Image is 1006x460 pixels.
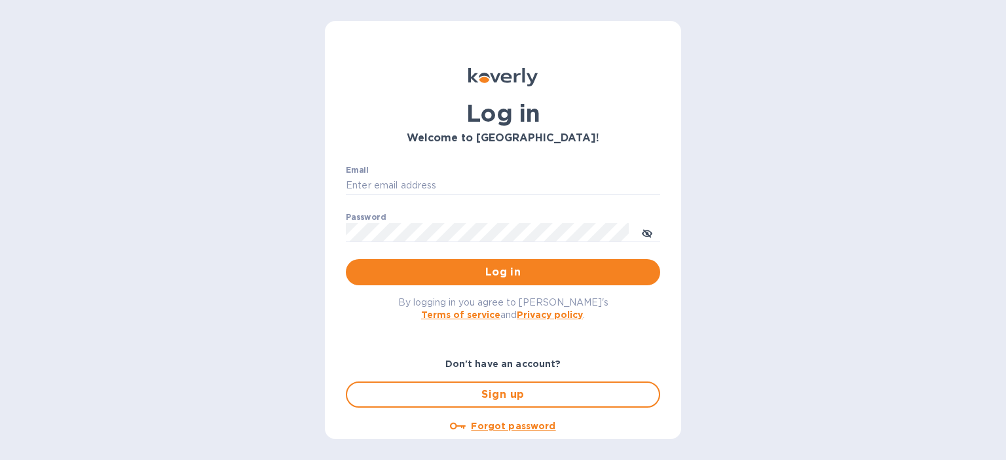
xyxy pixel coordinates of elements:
[346,213,386,221] label: Password
[468,68,538,86] img: Koverly
[346,176,660,196] input: Enter email address
[398,297,608,320] span: By logging in you agree to [PERSON_NAME]'s and .
[356,264,650,280] span: Log in
[421,310,500,320] a: Terms of service
[346,99,660,127] h1: Log in
[358,387,648,402] span: Sign up
[346,381,660,408] button: Sign up
[445,359,561,369] b: Don't have an account?
[346,259,660,285] button: Log in
[346,166,369,174] label: Email
[471,421,555,431] u: Forgot password
[634,219,660,245] button: toggle password visibility
[346,132,660,145] h3: Welcome to [GEOGRAPHIC_DATA]!
[517,310,583,320] a: Privacy policy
